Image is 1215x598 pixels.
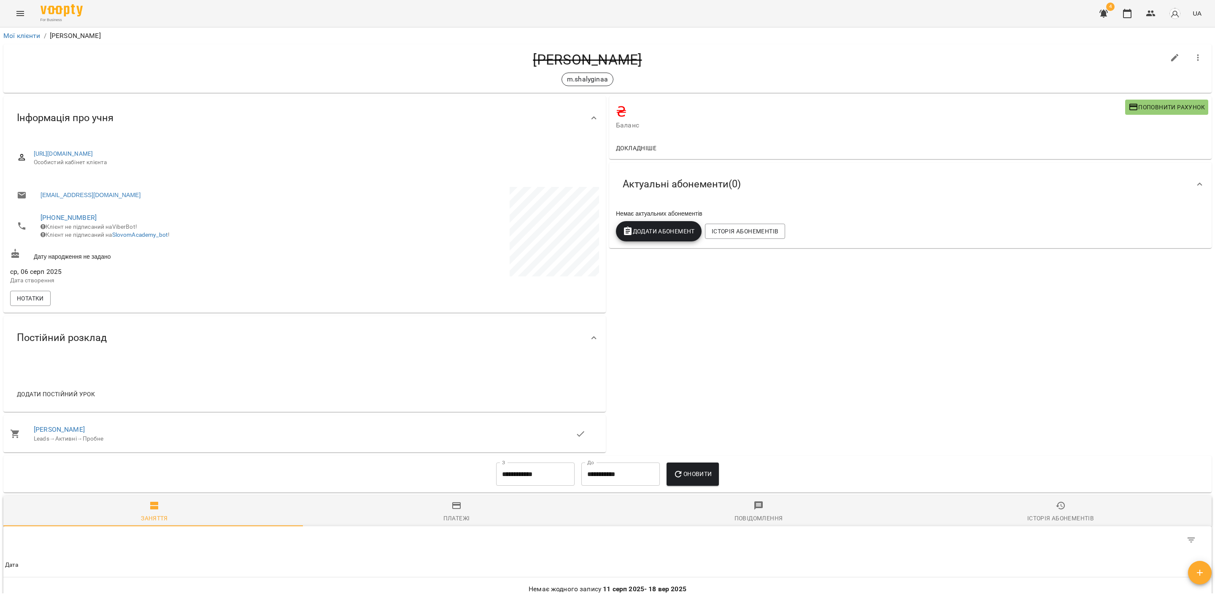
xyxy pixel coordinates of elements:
div: Leads Активні Пробне [34,435,575,443]
p: [PERSON_NAME] [50,31,101,41]
span: 4 [1106,3,1115,11]
div: Заняття [141,513,168,523]
div: Історія абонементів [1027,513,1094,523]
li: / [44,31,46,41]
span: ср, 06 серп 2025 [10,267,303,277]
span: Клієнт не підписаний на ! [40,231,170,238]
button: Menu [10,3,30,24]
img: Voopty Logo [40,4,83,16]
a: [URL][DOMAIN_NAME] [34,150,93,157]
img: avatar_s.png [1169,8,1181,19]
a: Мої клієнти [3,32,40,40]
a: [PHONE_NUMBER] [40,214,97,222]
span: UA [1193,9,1201,18]
div: Повідомлення [734,513,783,523]
button: Додати Абонемент [616,221,702,241]
button: Поповнити рахунок [1125,100,1208,115]
span: Клієнт не підписаний на ViberBot! [40,223,137,230]
span: Нотатки [17,293,44,303]
h4: [PERSON_NAME] [10,51,1165,68]
button: Нотатки [10,291,51,306]
span: Додати Абонемент [623,226,695,236]
div: Table Toolbar [3,526,1212,553]
a: [PERSON_NAME] [34,425,85,433]
div: Постійний розклад [3,316,606,360]
span: For Business [40,17,83,23]
span: Особистий кабінет клієнта [34,158,592,167]
div: m.shalyginaa [562,73,613,86]
div: Платежі [443,513,470,523]
span: Баланс [616,120,1125,130]
a: [EMAIL_ADDRESS][DOMAIN_NAME] [40,191,140,199]
div: Інформація про учня [3,96,606,140]
button: Додати постійний урок [13,387,98,402]
b: 11 серп 2025 - 18 вер 2025 [603,585,686,593]
span: Поповнити рахунок [1129,102,1205,112]
a: SlovomAcademy_bot [112,231,168,238]
span: Постійний розклад [17,331,107,344]
div: Немає актуальних абонементів [614,208,1207,219]
span: → [49,435,55,442]
p: m.shalyginaa [567,74,608,84]
div: Дата [5,560,19,570]
p: Дата створення [10,276,303,285]
button: Історія абонементів [705,224,785,239]
div: Актуальні абонементи(0) [609,162,1212,206]
div: Sort [5,560,19,570]
div: Дату народження не задано [8,247,305,262]
span: Інформація про учня [17,111,113,124]
span: Дата [5,560,1210,570]
span: Докладніше [616,143,656,153]
h4: ₴ [616,103,1125,120]
button: Фільтр [1181,530,1201,550]
span: Історія абонементів [712,226,778,236]
p: Немає жодного запису [5,584,1210,594]
span: → [77,435,83,442]
button: Оновити [667,463,718,486]
nav: breadcrumb [3,31,1212,41]
button: UA [1189,5,1205,21]
span: Актуальні абонементи ( 0 ) [623,178,741,191]
button: Докладніше [613,141,660,156]
span: Додати постійний урок [17,389,95,399]
span: Оновити [673,469,712,479]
